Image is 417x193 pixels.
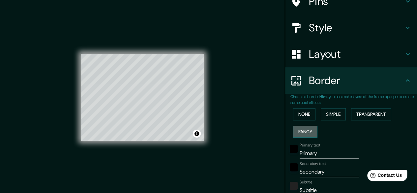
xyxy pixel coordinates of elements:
iframe: Help widget launcher [358,167,410,186]
label: Subtitle [300,179,313,185]
b: Hint [319,94,327,99]
div: Border [285,67,417,94]
button: None [293,108,315,120]
div: Style [285,15,417,41]
h4: Border [309,74,404,87]
button: Transparent [351,108,391,120]
button: Simple [321,108,346,120]
label: Primary text [300,143,320,148]
label: Secondary text [300,161,326,167]
div: Layout [285,41,417,67]
h4: Style [309,21,404,34]
button: black [290,145,298,153]
button: Toggle attribution [193,130,201,138]
button: color-222222 [290,182,298,190]
button: black [290,163,298,171]
h4: Layout [309,48,404,61]
button: Fancy [293,126,317,138]
p: Choose a border. : you can make layers of the frame opaque to create some cool effects. [290,94,417,106]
